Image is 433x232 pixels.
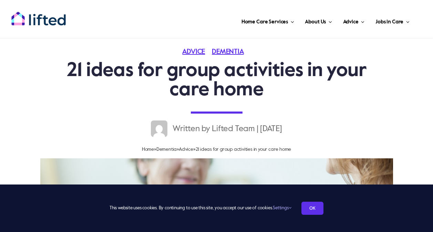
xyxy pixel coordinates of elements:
span: Jobs in Care [375,17,403,28]
a: Advice [341,10,367,31]
nav: Main Menu [81,10,412,31]
span: About Us [305,17,326,28]
a: Dementia [212,49,250,55]
span: Categories: , [182,49,250,55]
a: Advice [179,147,193,152]
span: Home Care Services [241,17,288,28]
a: Dementia [156,147,177,152]
a: Advice [182,49,212,55]
span: Advice [343,17,359,28]
a: Home Care Services [239,10,296,31]
a: Home [142,147,154,152]
a: Jobs in Care [373,10,412,31]
nav: Breadcrumb [54,144,379,155]
a: About Us [303,10,334,31]
h1: 21 ideas for group activities in your care home [54,61,379,100]
span: » » » [142,147,291,152]
a: OK [301,202,323,215]
a: Settings [273,206,291,210]
span: 21 ideas for group activities in your care home [196,147,291,152]
span: This website uses cookies. By continuing to use this site, you accept our use of cookies. [110,203,291,214]
a: lifted-logo [11,11,66,18]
